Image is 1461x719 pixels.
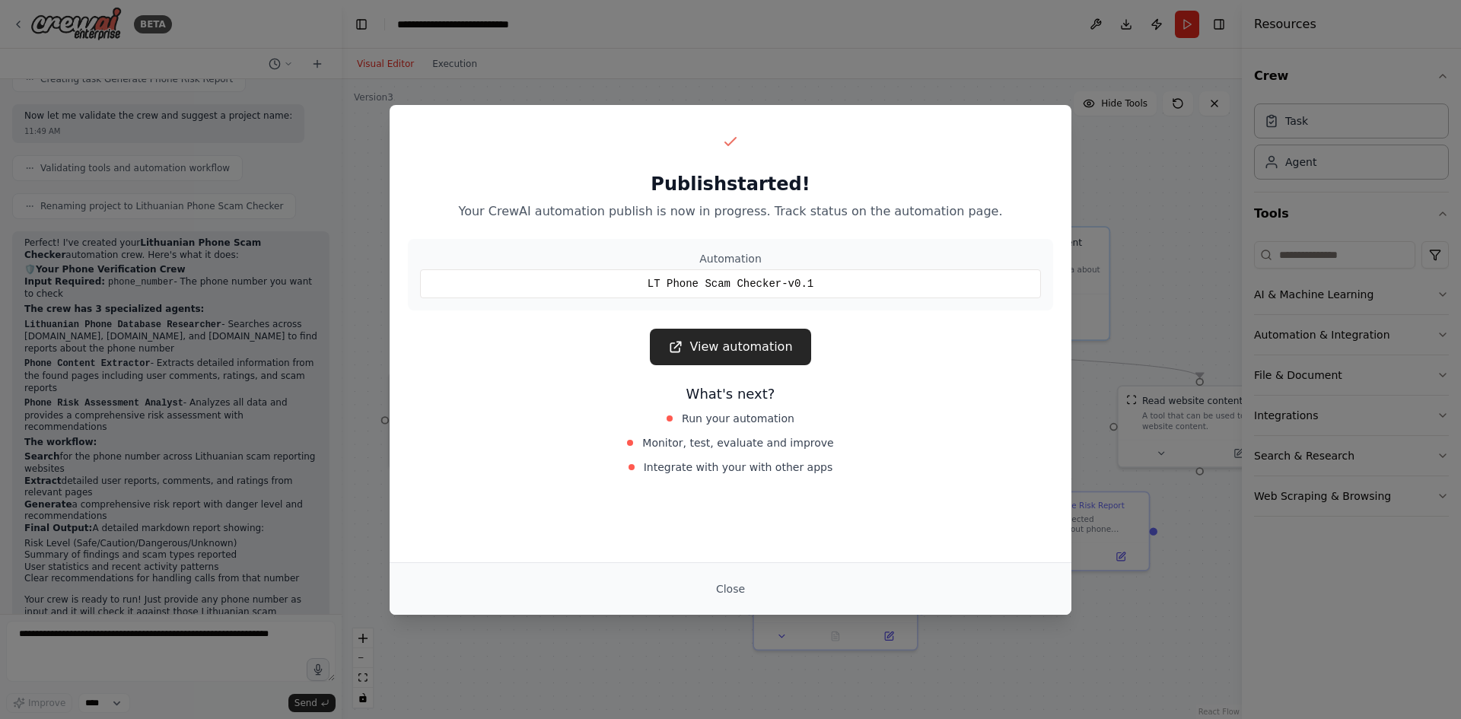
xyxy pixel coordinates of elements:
[644,460,833,475] span: Integrate with your with other apps
[650,329,810,365] a: View automation
[704,575,757,603] button: Close
[408,202,1053,221] p: Your CrewAI automation publish is now in progress. Track status on the automation page.
[408,172,1053,196] h2: Publish started!
[408,383,1053,405] h3: What's next?
[642,435,833,450] span: Monitor, test, evaluate and improve
[420,251,1041,266] div: Automation
[420,269,1041,298] div: LT Phone Scam Checker-v0.1
[682,411,794,426] span: Run your automation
